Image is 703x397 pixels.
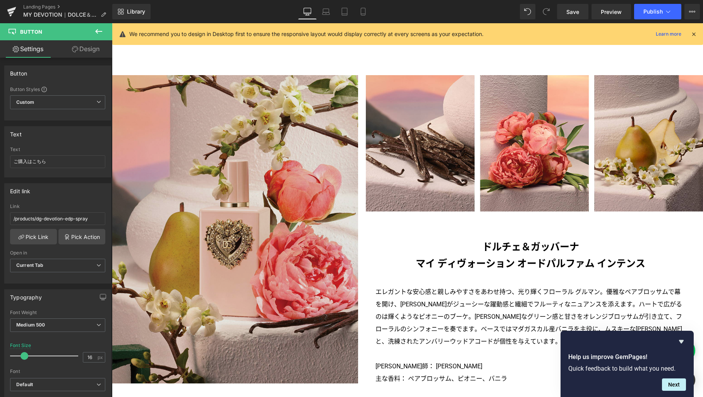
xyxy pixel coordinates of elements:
[653,29,684,39] a: Learn more
[20,29,42,35] span: Button
[568,337,686,391] div: Help us improve GemPages!
[16,322,45,328] b: Medium 500
[317,4,335,19] a: Laptop
[601,8,622,16] span: Preview
[23,4,112,10] a: Landing Pages
[10,184,31,194] div: Edit link
[677,337,686,346] button: Hide survey
[16,262,44,268] b: Current Tab
[354,4,372,19] a: Mobile
[298,4,317,19] a: Desktop
[10,229,57,244] a: Pick Link
[23,12,98,18] span: MY DEVOTION｜DOLCE＆GABBANA（ドルチェ＆ガッバーナ）
[264,215,574,232] h3: ドルチェ＆ガッバーナ
[538,4,554,19] button: Redo
[58,229,105,244] a: Pick Action
[634,4,681,19] button: Publish
[129,30,484,38] p: We recommend you to design in Desktop first to ensure the responsive layout would display correct...
[264,232,574,249] h3: マイ ディヴォーション オードパルファム インテンス
[10,147,105,152] div: Text
[335,4,354,19] a: Tablet
[10,127,22,137] div: Text
[127,8,145,15] span: Library
[10,290,42,301] div: Typography
[10,66,27,77] div: Button
[16,99,34,106] b: Custom
[684,4,700,19] button: More
[112,4,151,19] a: New Library
[566,8,579,16] span: Save
[58,40,114,58] a: Design
[10,250,105,256] div: Open in
[10,212,105,225] input: https://your-shop.myshopify.com
[643,9,663,15] span: Publish
[592,4,631,19] a: Preview
[10,343,31,348] div: Font Size
[10,204,105,209] div: Link
[10,369,105,374] div: Font
[568,352,686,362] h2: Help us improve GemPages!
[10,310,105,315] div: Font Weight
[264,263,574,325] p: エレガントな安心感と親しみやすさをあわせ持つ、光り輝くフローラル グルマン。優雅なペアブロッサムで幕を開け、[PERSON_NAME]がジューシーな躍動感と繊細でフルーティなニュアンスを添えます...
[264,337,574,349] p: [PERSON_NAME]師： [PERSON_NAME]
[568,365,686,372] p: Quick feedback to build what you need.
[16,382,33,388] i: Default
[254,52,591,188] img: ドルチェ＆ガッバーナ マイ ディヴォーション オードパルファム インテンス
[264,349,574,362] p: 主な香料： ペアブロッサム、ピオニー、バニラ
[10,86,105,92] div: Button Styles
[662,378,686,391] button: Next question
[520,4,535,19] button: Undo
[98,355,104,360] span: px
